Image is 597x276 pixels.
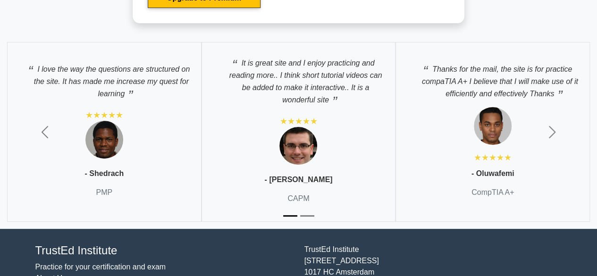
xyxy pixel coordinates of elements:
p: I love the way the questions are structured on the site. It has made me increase my quest for lea... [17,58,192,100]
img: Testimonial 1 [474,107,512,145]
p: - [PERSON_NAME] [264,174,332,185]
p: Thanks for the mail, the site is for practice compaTIA A+ I believe that I will make use of it ef... [405,58,580,100]
img: Testimonial 1 [279,127,317,165]
div: ★★★★★ [85,109,123,121]
p: - Shedrach [84,168,124,179]
a: Practice for your certification and exam [35,263,166,271]
div: ★★★★★ [279,116,317,127]
p: - Oluwafemi [471,168,514,179]
p: CAPM [287,193,309,204]
h4: TrustEd Institute [35,244,293,258]
div: ★★★★★ [474,152,512,163]
p: PMP [96,187,112,198]
button: Slide 1 [283,210,297,221]
button: Slide 2 [300,210,314,221]
p: CompTIA A+ [471,187,514,198]
p: It is great site and I enjoy practicing and reading more.. I think short tutorial videos can be a... [211,52,386,106]
img: Testimonial 1 [85,121,123,159]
